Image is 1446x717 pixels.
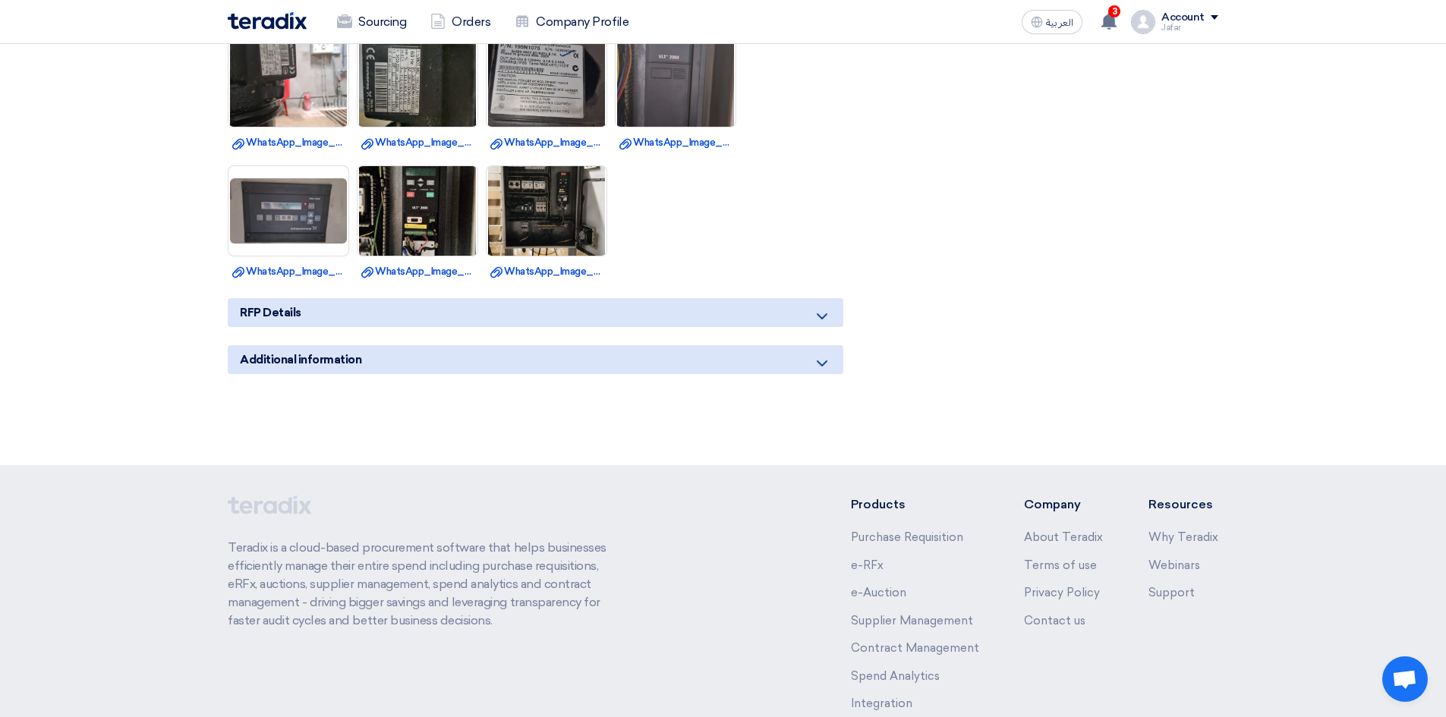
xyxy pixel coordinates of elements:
[358,105,477,316] img: WhatsApp_Image__at__PM__1756301607908.jpeg
[1382,656,1428,702] a: Open chat
[325,5,418,39] a: Sourcing
[1131,10,1155,34] img: profile_test.png
[619,135,732,150] a: WhatsApp_Image__at__PM.jpeg
[851,669,940,683] a: Spend Analytics
[1024,614,1085,627] a: Contact us
[228,12,307,30] img: Teradix logo
[240,351,361,368] span: Additional information
[1148,558,1200,572] a: Webinars
[1148,530,1218,544] a: Why Teradix
[232,264,345,279] a: WhatsApp_Image__at__PM_.jpeg
[851,614,973,627] a: Supplier Management
[851,586,906,599] a: e-Auction
[232,135,345,150] a: WhatsApp_Image__at__PM_.jpeg
[1148,586,1195,599] a: Support
[358,3,477,162] img: WhatsApp_Image__at__PM_1756301583475.jpeg
[490,135,603,150] a: WhatsApp_Image__at__PM_.jpeg
[851,495,979,514] li: Products
[1024,530,1103,544] a: About Teradix
[851,530,963,544] a: Purchase Requisition
[1022,10,1082,34] button: العربية
[1161,24,1218,32] div: Jafar
[228,539,624,630] p: Teradix is a cloud-based procurement software that helps businesses efficiently manage their enti...
[1108,5,1120,17] span: 3
[487,105,606,316] img: WhatsApp_Image__at__PM_1756301613547.jpeg
[228,177,348,246] img: WhatsApp_Image__at__PM__1756301600665.jpeg
[1161,11,1205,24] div: Account
[851,641,979,655] a: Contract Management
[1024,586,1100,599] a: Privacy Policy
[240,304,301,321] span: RFP Details
[851,697,912,710] a: Integration
[1024,495,1103,514] li: Company
[490,264,603,279] a: WhatsApp_Image__at__PM.jpeg
[502,5,641,39] a: Company Profile
[1046,17,1073,28] span: العربية
[1148,495,1218,514] li: Resources
[361,135,474,150] a: WhatsApp_Image__at__PM.jpeg
[851,558,884,572] a: e-RFx
[418,5,502,39] a: Orders
[361,264,474,279] a: WhatsApp_Image__at__PM_.jpeg
[228,3,348,162] img: WhatsApp_Image__at__PM__1756301578596.jpeg
[1024,558,1097,572] a: Terms of use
